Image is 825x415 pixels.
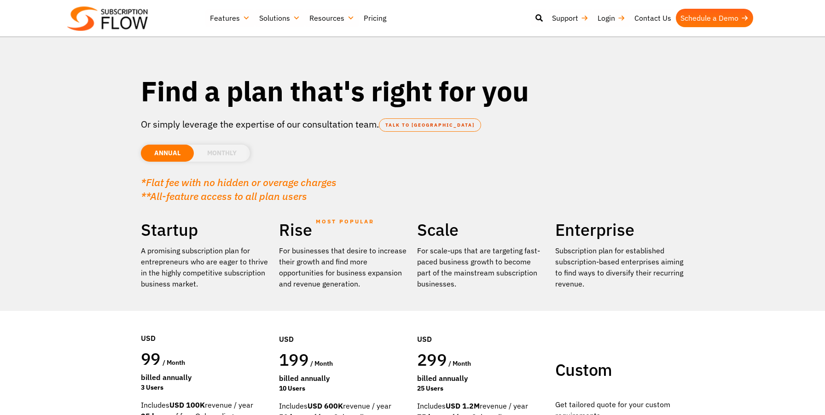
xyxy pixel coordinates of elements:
[305,9,359,27] a: Resources
[141,245,270,289] p: A promising subscription plan for entrepreneurs who are eager to thrive in the highly competitive...
[194,145,250,162] li: MONTHLY
[279,245,408,289] div: For businesses that desire to increase their growth and find more opportunities for business expa...
[141,74,684,108] h1: Find a plan that's right for you
[279,384,408,393] div: 10 Users
[141,117,684,131] p: Or simply leverage the expertise of our consultation team.
[141,189,307,203] em: **All-feature access to all plan users
[316,211,374,232] span: MOST POPULAR
[141,219,270,240] h2: Startup
[141,305,270,348] div: USD
[67,6,148,31] img: Subscriptionflow
[379,118,481,132] a: TALK TO [GEOGRAPHIC_DATA]
[547,9,593,27] a: Support
[359,9,391,27] a: Pricing
[279,373,408,384] div: Billed Annually
[417,219,546,240] h2: Scale
[555,245,684,289] p: Subscription plan for established subscription-based enterprises aiming to find ways to diversify...
[141,383,270,392] div: 3 Users
[141,145,194,162] li: ANNUAL
[141,372,270,383] div: Billed Annually
[417,384,546,393] div: 25 Users
[555,219,684,240] h2: Enterprise
[555,359,612,380] span: Custom
[676,9,753,27] a: Schedule a Demo
[593,9,630,27] a: Login
[279,219,408,240] h2: Rise
[169,400,205,409] strong: USD 100K
[308,401,343,410] strong: USD 600K
[279,349,308,370] span: 199
[417,306,546,349] div: USD
[205,9,255,27] a: Features
[141,175,337,189] em: *Flat fee with no hidden or overage charges
[310,359,333,368] span: / month
[630,9,676,27] a: Contact Us
[279,306,408,349] div: USD
[417,349,447,370] span: 299
[417,373,546,384] div: Billed Annually
[448,359,471,368] span: / month
[255,9,305,27] a: Solutions
[163,358,185,367] span: / month
[417,245,546,289] div: For scale-ups that are targeting fast-paced business growth to become part of the mainstream subs...
[446,401,480,410] strong: USD 1.2M
[141,348,161,369] span: 99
